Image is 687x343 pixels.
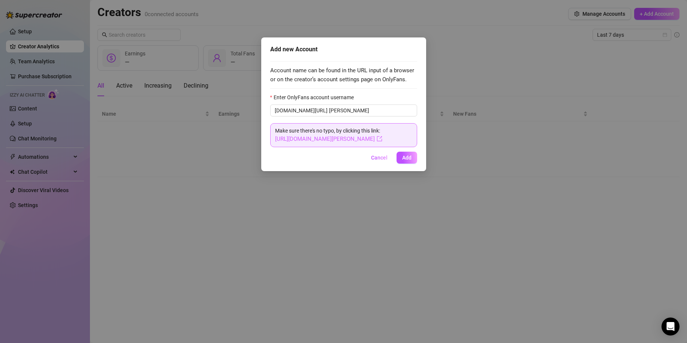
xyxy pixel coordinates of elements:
[377,136,382,142] span: export
[270,45,417,54] div: Add new Account
[275,128,382,142] span: Make sure there's no typo, by clicking this link:
[270,93,359,101] label: Enter OnlyFans account username
[329,106,413,115] input: Enter OnlyFans account username
[270,66,417,84] span: Account name can be found in the URL input of a browser or on the creator’s account settings page...
[402,155,412,161] span: Add
[371,155,388,161] span: Cancel
[275,106,328,115] span: [DOMAIN_NAME][URL]
[275,136,382,142] a: [URL][DOMAIN_NAME][PERSON_NAME]export
[662,318,680,336] div: Open Intercom Messenger
[397,152,417,164] button: Add
[365,152,394,164] button: Cancel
